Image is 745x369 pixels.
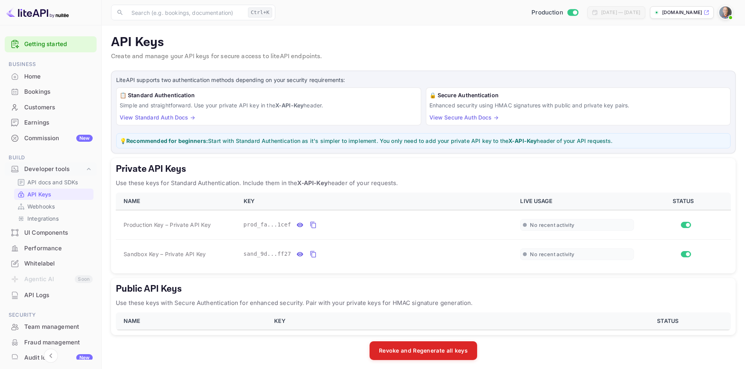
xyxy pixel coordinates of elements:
[5,153,97,162] span: Build
[5,115,97,130] div: Earnings
[14,189,93,200] div: API Keys
[248,7,272,18] div: Ctrl+K
[24,353,93,362] div: Audit logs
[24,291,93,300] div: API Logs
[531,8,563,17] span: Production
[17,190,90,198] a: API Keys
[24,87,93,96] div: Bookings
[5,256,97,271] a: Whitelabel
[6,6,69,19] img: LiteAPI logo
[120,91,418,100] h6: 📋 Standard Authentication
[5,288,97,302] a: API Logs
[244,221,291,229] span: prod_fa...1cef
[116,312,731,330] table: public api keys table
[116,178,731,188] p: Use these keys for Standard Authentication. Include them in the header of your requests.
[24,228,93,237] div: UI Components
[24,244,93,253] div: Performance
[116,298,731,308] p: Use these keys with Secure Authentication for enhanced security. Pair with your private keys for ...
[297,179,327,187] strong: X-API-Key
[24,165,85,174] div: Developer tools
[76,135,93,142] div: New
[124,221,211,229] span: Production Key – Private API Key
[27,178,78,186] p: API docs and SDKs
[5,311,97,319] span: Security
[5,84,97,99] a: Bookings
[5,69,97,84] a: Home
[24,134,93,143] div: Commission
[5,350,97,365] a: Audit logsNew
[120,114,195,121] a: View Standard Auth Docs →
[530,251,574,258] span: No recent activity
[528,8,581,17] div: Switch to Sandbox mode
[275,102,303,109] strong: X-API-Key
[370,341,477,360] button: Revoke and Regenerate all keys
[5,335,97,349] a: Fraud management
[17,214,90,223] a: Integrations
[5,131,97,146] div: CommissionNew
[76,354,93,361] div: New
[601,9,640,16] div: [DATE] — [DATE]
[127,5,245,20] input: Search (e.g. bookings, documentation)
[24,323,93,332] div: Team management
[24,338,93,347] div: Fraud management
[126,137,208,144] strong: Recommended for beginners:
[5,162,97,176] div: Developer tools
[14,176,93,188] div: API docs and SDKs
[5,319,97,335] div: Team management
[5,225,97,241] div: UI Components
[662,9,702,16] p: [DOMAIN_NAME]
[530,222,574,228] span: No recent activity
[269,312,608,330] th: KEY
[508,137,537,144] strong: X-API-Key
[429,91,727,100] h6: 🔒 Secure Authentication
[5,36,97,52] div: Getting started
[719,6,732,19] img: Neville van Jaarsveld
[429,101,727,109] p: Enhanced security using HMAC signatures with public and private key pairs.
[24,72,93,81] div: Home
[244,250,291,258] span: sand_9d...ff27
[27,190,51,198] p: API Keys
[44,349,58,363] button: Collapse navigation
[111,35,736,50] p: API Keys
[17,178,90,186] a: API docs and SDKs
[24,103,93,112] div: Customers
[120,101,418,109] p: Simple and straightforward. Use your private API key in the header.
[116,76,731,84] p: LiteAPI supports two authentication methods depending on your security requirements:
[5,131,97,145] a: CommissionNew
[5,319,97,334] a: Team management
[5,350,97,365] div: Audit logsNew
[116,312,269,330] th: NAME
[24,40,93,49] a: Getting started
[515,193,639,210] th: LIVE USAGE
[239,193,516,210] th: KEY
[14,201,93,212] div: Webhooks
[116,283,731,295] h5: Public API Keys
[124,250,206,258] span: Sandbox Key – Private API Key
[14,213,93,224] div: Integrations
[116,163,731,175] h5: Private API Keys
[608,312,731,330] th: STATUS
[17,202,90,210] a: Webhooks
[5,335,97,350] div: Fraud management
[24,259,93,268] div: Whitelabel
[5,256,97,271] div: Whitelabel
[5,100,97,114] a: Customers
[111,52,736,61] p: Create and manage your API keys for secure access to liteAPI endpoints.
[116,193,239,210] th: NAME
[5,84,97,100] div: Bookings
[5,60,97,69] span: Business
[429,114,499,121] a: View Secure Auth Docs →
[116,193,731,269] table: private api keys table
[5,241,97,255] a: Performance
[27,202,55,210] p: Webhooks
[120,137,727,145] p: 💡 Start with Standard Authentication as it's simpler to implement. You only need to add your priv...
[27,214,59,223] p: Integrations
[5,115,97,130] a: Earnings
[639,193,731,210] th: STATUS
[24,118,93,127] div: Earnings
[5,225,97,240] a: UI Components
